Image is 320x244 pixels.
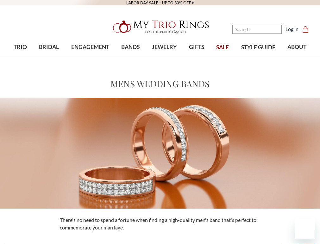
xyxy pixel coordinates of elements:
[110,17,211,37] img: My Trio Rings
[210,37,235,58] a: SALE
[146,37,183,58] a: JEWELRY
[71,43,109,51] span: ENGAGEMENT
[216,43,229,52] span: SALE
[8,37,33,58] a: TRIO
[65,37,115,58] a: ENGAGEMENT
[56,216,264,231] div: There's no need to spend a fortune when finding a high-quality men's band that's perfect to comme...
[285,25,298,33] a: Log in
[295,219,315,239] iframe: Button to launch messaging window
[33,37,65,58] a: BRIDAL
[302,25,312,33] a: Cart with 0 items
[232,25,282,34] input: Search
[93,17,227,37] a: My Trio Rings
[14,43,27,51] span: TRIO
[235,37,281,58] a: STYLE GUIDE
[39,43,59,51] span: BRIDAL
[189,43,204,51] span: GIFTS
[110,77,210,90] h1: Mens Wedding Bands
[152,43,177,51] span: JEWELRY
[302,26,309,33] svg: cart.cart_preview
[183,37,210,58] a: GIFTS
[115,37,146,58] a: BANDS
[121,43,140,51] span: BANDS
